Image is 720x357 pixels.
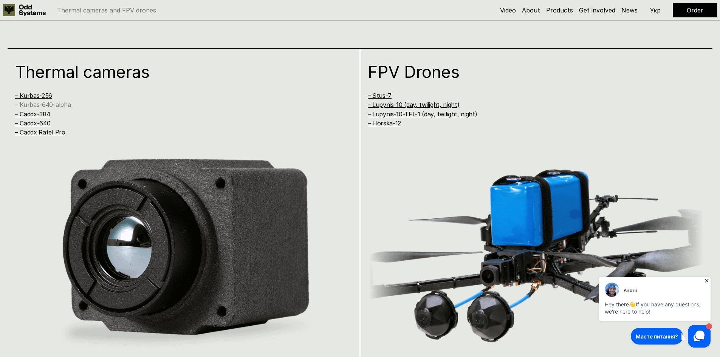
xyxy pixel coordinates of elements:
[15,63,332,80] h1: Thermal cameras
[368,110,477,118] a: – Lupynis-10-TFL-1 (day, twilight, night)
[368,101,460,108] a: – Lupynis-10 (day, twilight, night)
[15,128,65,136] a: – Caddx Ratel Pro
[57,7,156,13] p: Thermal cameras and FPV drones
[522,6,540,14] a: About
[15,110,50,118] a: – Caddx-384
[368,119,401,127] a: – Horska-12
[579,6,615,14] a: Get involved
[650,7,661,13] p: Укр
[687,6,703,14] a: Order
[15,101,71,108] a: – Kurbas-640-alpha
[500,6,516,14] a: Video
[15,92,52,99] a: – Kurbas-256
[546,6,573,14] a: Products
[597,275,712,349] iframe: HelpCrunch
[368,92,392,99] a: – Stus-7
[15,119,50,127] a: – Caddx-640
[368,63,685,80] h1: FPV Drones
[621,6,638,14] a: News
